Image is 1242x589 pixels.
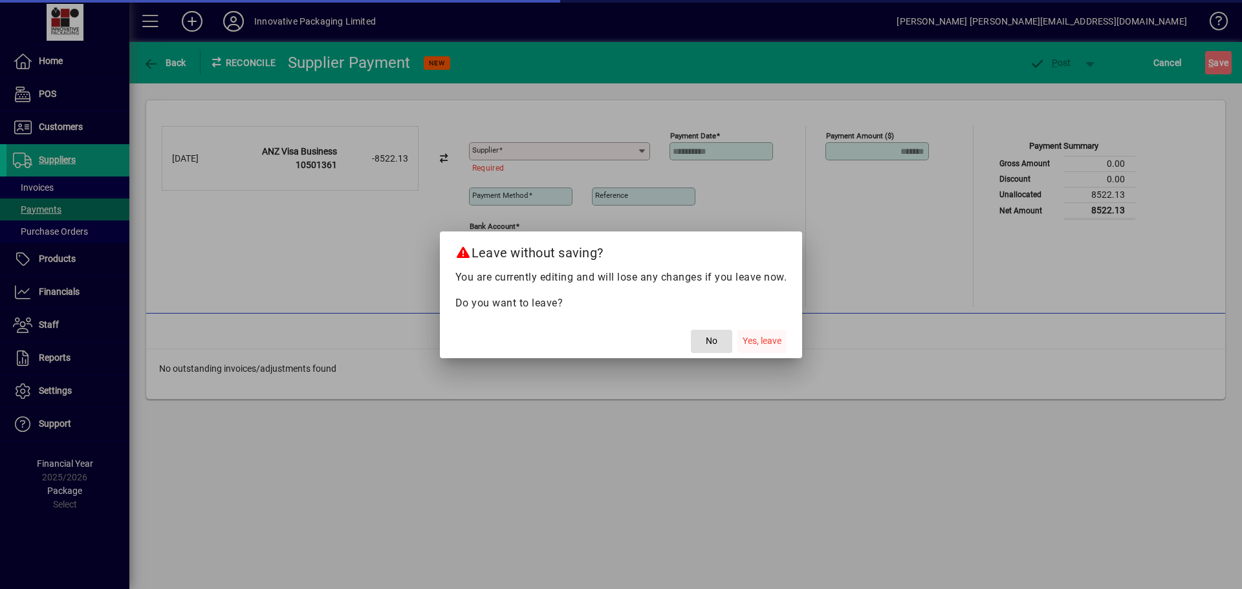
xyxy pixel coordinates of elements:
[743,334,781,348] span: Yes, leave
[455,270,787,285] p: You are currently editing and will lose any changes if you leave now.
[691,330,732,353] button: No
[737,330,787,353] button: Yes, leave
[455,295,787,311] p: Do you want to leave?
[440,231,803,269] h2: Leave without saving?
[706,334,717,348] span: No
